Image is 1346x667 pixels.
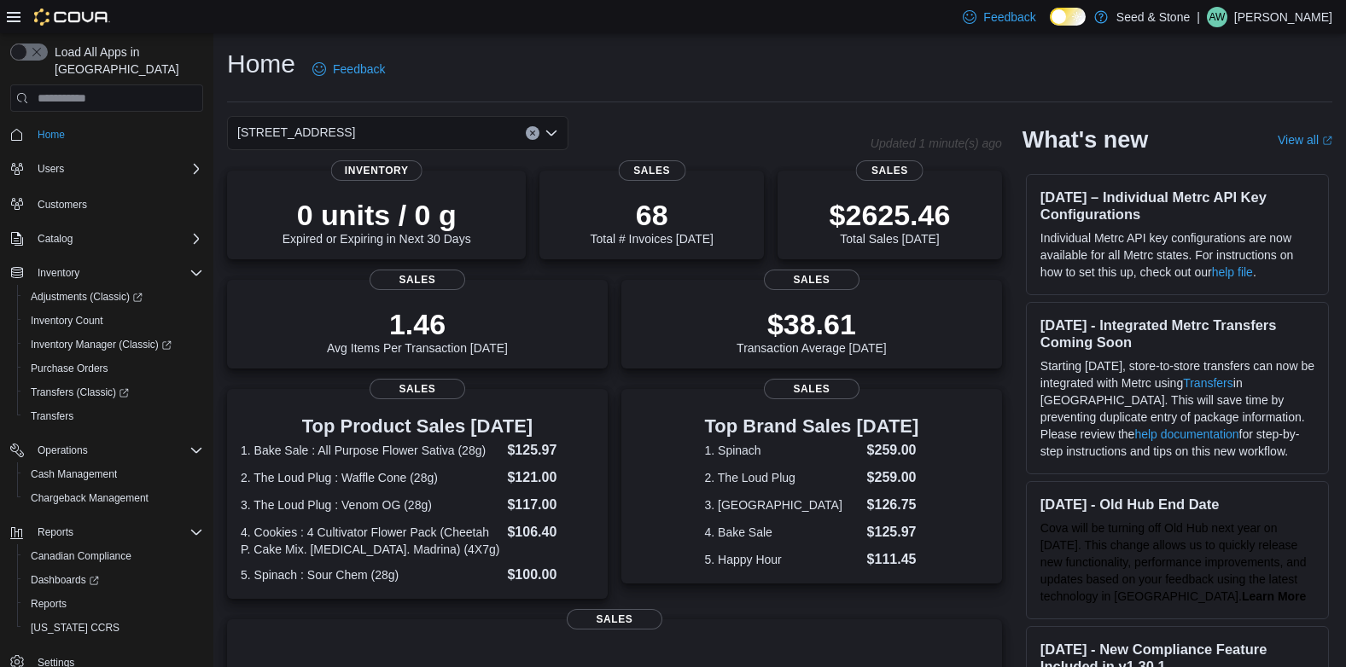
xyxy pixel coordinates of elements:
[31,573,99,587] span: Dashboards
[327,307,508,355] div: Avg Items Per Transaction [DATE]
[31,467,117,481] span: Cash Management
[507,495,593,515] dd: $117.00
[17,404,210,428] button: Transfers
[867,522,919,542] dd: $125.97
[17,462,210,486] button: Cash Management
[31,229,79,249] button: Catalog
[24,382,136,403] a: Transfers (Classic)
[31,522,203,542] span: Reports
[24,618,203,638] span: Washington CCRS
[1207,7,1227,27] div: Alex Wang
[31,522,80,542] button: Reports
[24,334,203,355] span: Inventory Manager (Classic)
[24,488,203,508] span: Chargeback Management
[3,227,210,251] button: Catalog
[3,520,210,544] button: Reports
[237,122,355,142] span: [STREET_ADDRESS]
[370,379,465,399] span: Sales
[24,464,124,484] a: Cash Management
[705,551,860,568] dt: 5. Happy Hour
[830,198,951,232] p: $2625.46
[24,287,203,307] span: Adjustments (Classic)
[38,162,64,176] span: Users
[507,440,593,461] dd: $125.97
[526,126,539,140] button: Clear input
[327,307,508,341] p: 1.46
[1040,521,1307,603] span: Cova will be turning off Old Hub next year on [DATE]. This change allows us to quickly release ne...
[24,310,110,331] a: Inventory Count
[567,609,662,629] span: Sales
[31,386,129,399] span: Transfers (Classic)
[31,409,73,423] span: Transfers
[24,570,203,590] span: Dashboards
[31,362,108,375] span: Purchase Orders
[17,486,210,510] button: Chargeback Management
[24,334,178,355] a: Inventory Manager (Classic)
[17,309,210,333] button: Inventory Count
[3,191,210,216] button: Customers
[507,467,593,488] dd: $121.00
[370,270,465,290] span: Sales
[1116,7,1190,27] p: Seed & Stone
[24,594,73,614] a: Reports
[507,565,593,585] dd: $100.00
[24,546,203,566] span: Canadian Compliance
[241,442,500,459] dt: 1. Bake Sale : All Purpose Flower Sativa (28g)
[24,287,149,307] a: Adjustments (Classic)
[705,496,860,513] dt: 3. [GEOGRAPHIC_DATA]
[705,524,860,541] dt: 4. Bake Sale
[24,310,203,331] span: Inventory Count
[867,549,919,570] dd: $111.45
[31,194,94,215] a: Customers
[227,47,295,81] h1: Home
[737,307,887,341] p: $38.61
[3,438,210,462] button: Operations
[24,406,80,426] a: Transfers
[38,444,88,457] span: Operations
[983,9,1035,26] span: Feedback
[17,333,210,357] a: Inventory Manager (Classic)
[24,358,115,379] a: Purchase Orders
[241,524,500,558] dt: 4. Cookies : 4 Cultivator Flower Pack (Cheetah P. Cake Mix. [MEDICAL_DATA]. Madrina) (4X7g)
[618,160,685,181] span: Sales
[1050,8,1086,26] input: Dark Mode
[764,379,859,399] span: Sales
[31,440,203,461] span: Operations
[31,125,72,145] a: Home
[737,307,887,355] div: Transaction Average [DATE]
[3,261,210,285] button: Inventory
[1040,496,1314,513] h3: [DATE] - Old Hub End Date
[705,442,860,459] dt: 1. Spinach
[1040,188,1314,223] h3: [DATE] – Individual Metrc API Key Configurations
[38,232,73,246] span: Catalog
[31,549,131,563] span: Canadian Compliance
[31,314,103,328] span: Inventory Count
[24,488,155,508] a: Chargeback Management
[17,544,210,568] button: Canadian Compliance
[867,440,919,461] dd: $259.00
[1197,7,1200,27] p: |
[3,122,210,147] button: Home
[867,495,919,515] dd: $126.75
[31,338,172,351] span: Inventory Manager (Classic)
[1209,7,1225,27] span: AW
[764,270,859,290] span: Sales
[705,416,919,437] h3: Top Brand Sales [DATE]
[283,198,471,246] div: Expired or Expiring in Next 30 Days
[1040,229,1314,281] p: Individual Metrc API key configurations are now available for all Metrc states. For instructions ...
[1242,589,1306,603] a: Learn More
[24,406,203,426] span: Transfers
[31,621,119,635] span: [US_STATE] CCRS
[17,380,210,404] a: Transfers (Classic)
[241,416,594,437] h3: Top Product Sales [DATE]
[24,382,203,403] span: Transfers (Classic)
[38,525,73,539] span: Reports
[17,285,210,309] a: Adjustments (Classic)
[17,592,210,616] button: Reports
[1212,265,1253,279] a: help file
[856,160,924,181] span: Sales
[38,198,87,212] span: Customers
[1234,7,1332,27] p: [PERSON_NAME]
[31,263,203,283] span: Inventory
